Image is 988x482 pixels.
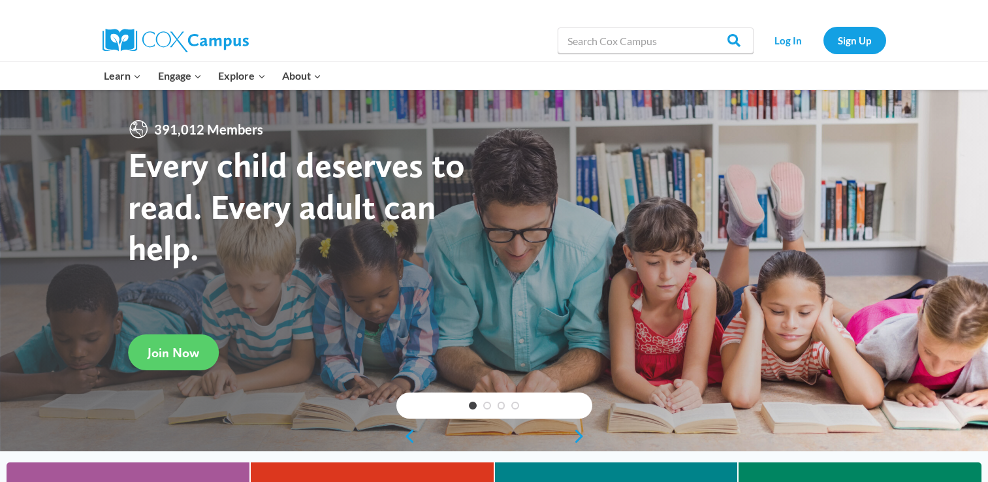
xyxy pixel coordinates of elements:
a: Log In [760,27,817,54]
input: Search Cox Campus [558,27,754,54]
span: Engage [158,67,202,84]
a: Join Now [128,334,219,370]
a: 4 [511,402,519,410]
a: 3 [498,402,505,410]
span: About [282,67,321,84]
a: next [573,428,592,444]
strong: Every child deserves to read. Every adult can help. [128,144,465,268]
img: Cox Campus [103,29,249,52]
span: Explore [218,67,265,84]
nav: Secondary Navigation [760,27,886,54]
span: 391,012 Members [149,119,268,140]
a: previous [396,428,416,444]
div: content slider buttons [396,423,592,449]
nav: Primary Navigation [96,62,330,89]
a: 2 [483,402,491,410]
span: Learn [104,67,141,84]
a: 1 [469,402,477,410]
span: Join Now [148,345,199,361]
a: Sign Up [823,27,886,54]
